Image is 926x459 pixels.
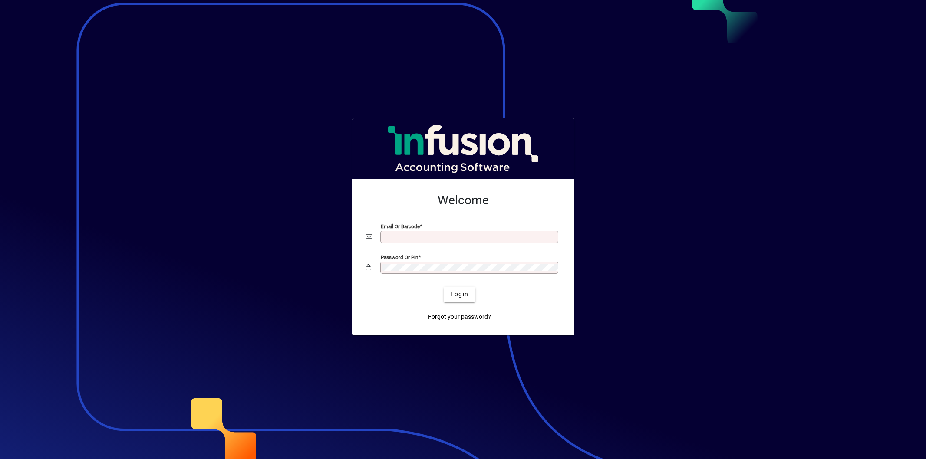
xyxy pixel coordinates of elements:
[381,254,418,260] mat-label: Password or Pin
[451,290,468,299] span: Login
[444,287,475,302] button: Login
[428,312,491,321] span: Forgot your password?
[425,309,494,325] a: Forgot your password?
[366,193,560,208] h2: Welcome
[381,223,420,229] mat-label: Email or Barcode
